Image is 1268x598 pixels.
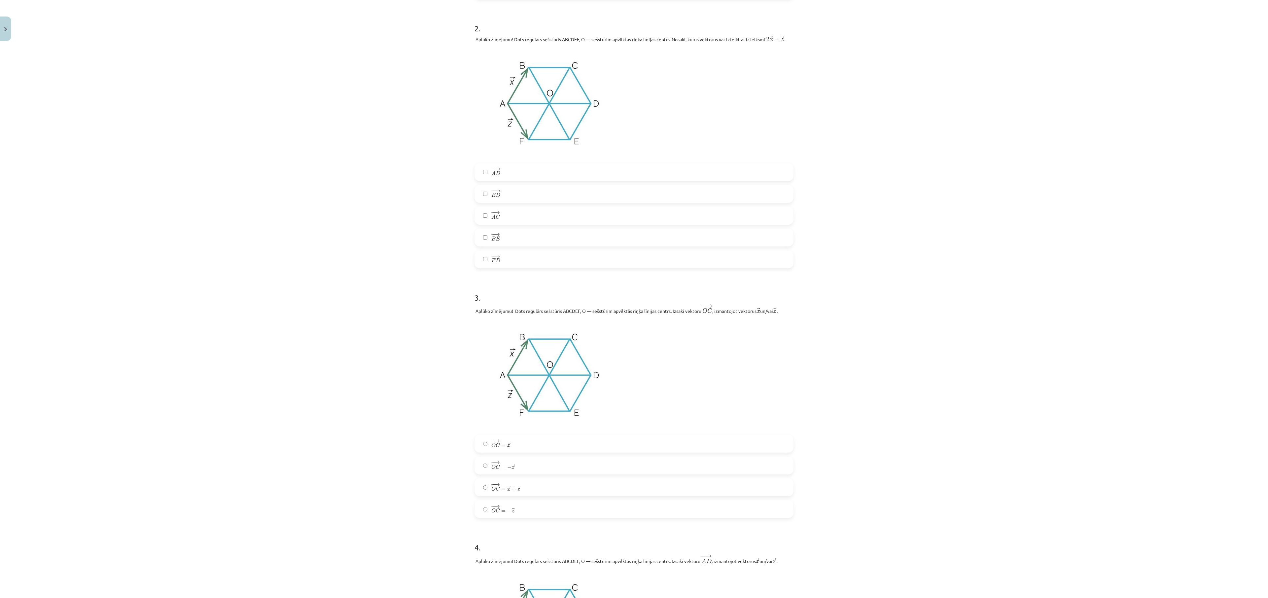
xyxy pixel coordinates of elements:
span: − [491,168,495,171]
span: O [491,443,496,447]
span: = [501,510,506,512]
span: → [705,554,712,558]
span: E [496,237,500,241]
span: F [491,258,496,263]
span: C [496,487,500,491]
span: C [496,508,500,513]
span: − [507,466,511,469]
span: → [494,461,500,465]
span: → [756,558,759,563]
span: → [508,486,511,490]
p: Aplūko zīmējumu! Dots regulārs sešstūris ABCDEF, O — sešstūrim apvilktās riņķa līnijas centrs. Iz... [475,304,793,315]
span: A [701,558,706,563]
span: − [491,233,495,236]
img: icon-close-lesson-0947bae3869378f0d4975bcd49f059093ad1ed9edebbc8119c70593378902aed.svg [4,27,7,31]
span: − [701,554,706,558]
span: → [508,443,511,447]
h1: 2 . [475,12,793,33]
span: D [496,193,500,197]
span: − [702,304,707,308]
span: x [507,488,511,491]
span: − [491,439,495,443]
span: → [494,483,500,486]
span: − [493,168,494,171]
span: → [757,308,760,313]
span: → [512,465,515,468]
span: − [491,211,495,214]
span: → [781,36,785,41]
span: = [501,445,506,447]
span: A [491,215,496,219]
span: = [501,489,506,491]
span: 2 [766,37,769,42]
span: → [773,558,776,563]
span: → [495,255,500,258]
span: − [491,255,495,258]
span: → [706,304,713,308]
span: A [491,171,496,175]
span: D [706,559,712,563]
span: − [491,461,495,465]
span: − [507,509,511,513]
span: → [518,486,520,490]
span: x [507,444,511,447]
span: → [495,189,501,193]
p: Aplūko zīmējumu! Dots regulārs sešstūris ABCDEF, O — sešstūrim apvilktās riņķa līnijas centrs. No... [475,35,793,43]
span: C [707,308,712,313]
span: → [494,439,500,443]
span: = [501,467,506,469]
span: x [511,466,515,469]
p: Aplūko zīmējumu! Dots regulārs sešstūris ABCDEF, O — sešstūrim apvilktās riņķa līnijas centrs. Iz... [475,554,793,565]
span: − [491,505,495,508]
span: → [494,233,500,236]
span: → [494,505,500,508]
span: + [512,487,516,491]
span: → [770,36,773,41]
span: − [491,483,495,486]
span: − [704,304,704,308]
span: → [773,308,777,313]
span: C [496,215,500,219]
span: O [491,487,496,491]
span: x [757,310,760,313]
span: → [495,168,501,171]
span: O [702,308,707,313]
span: C [496,443,500,447]
span: x [756,560,759,564]
span: O [491,508,496,513]
span: z [517,488,520,491]
span: z [772,560,775,564]
span: O [491,465,496,469]
h1: 3 . [475,281,793,302]
h1: 4 . [475,531,793,552]
span: D [496,171,500,175]
span: − [703,554,704,558]
span: x [769,38,773,42]
span: → [494,211,500,214]
span: z [773,310,776,313]
span: D [496,258,500,263]
span: z [512,510,514,513]
span: + [775,37,780,42]
span: B [491,237,496,241]
span: C [496,465,500,469]
span: − [493,189,494,193]
span: → [512,508,514,512]
span: − [493,255,494,258]
span: B [491,193,496,197]
span: z [781,38,784,42]
span: − [491,189,495,193]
